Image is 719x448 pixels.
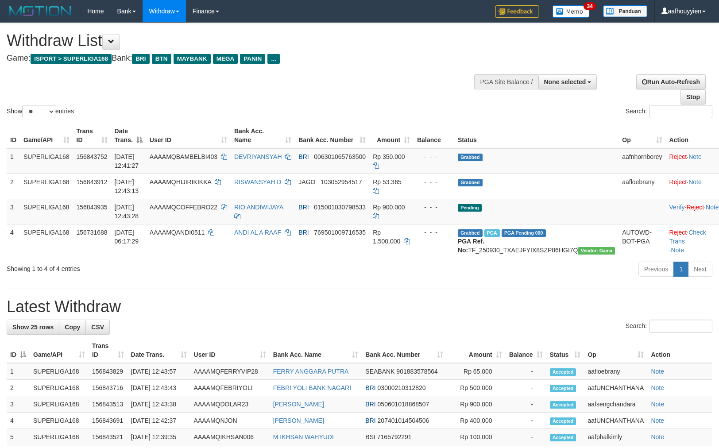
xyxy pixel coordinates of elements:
[396,368,437,375] span: Copy 901883578564 to clipboard
[414,123,454,148] th: Balance
[618,148,665,174] td: aafnhornborey
[190,363,270,380] td: AAAAMQFERRYVIP28
[546,338,584,363] th: Status: activate to sort column ascending
[673,262,688,277] a: 1
[447,338,506,363] th: Amount: activate to sort column ascending
[73,123,111,148] th: Trans ID: activate to sort column ascending
[7,105,74,118] label: Show entries
[458,179,483,186] span: Grabbed
[647,338,712,363] th: Action
[584,363,647,380] td: aafloebrany
[669,204,685,211] a: Verify
[680,89,706,104] a: Stop
[89,429,128,445] td: 156843521
[128,338,190,363] th: Date Trans.: activate to sort column ascending
[267,54,279,64] span: ...
[115,229,139,245] span: [DATE] 06:17:29
[651,401,664,408] a: Note
[314,153,366,160] span: Copy 006301065763500 to clipboard
[651,368,664,375] a: Note
[7,224,20,258] td: 4
[378,384,426,391] span: Copy 03000210312820 to clipboard
[85,320,110,335] a: CSV
[626,320,712,333] label: Search:
[706,204,719,211] a: Note
[111,123,146,148] th: Date Trans.: activate to sort column descending
[91,324,104,331] span: CSV
[128,429,190,445] td: [DATE] 12:39:35
[234,229,281,236] a: ANDI AL A RAAF
[669,153,687,160] a: Reject
[506,429,546,445] td: -
[447,380,506,396] td: Rp 500,000
[544,78,586,85] span: None selected
[314,204,366,211] span: Copy 015001030798533 to clipboard
[298,153,309,160] span: BRI
[7,429,30,445] td: 5
[553,5,590,18] img: Button%20Memo.svg
[626,105,712,118] label: Search:
[30,363,89,380] td: SUPERLIGA168
[7,320,59,335] a: Show 25 rows
[190,396,270,413] td: AAAAMQDOLAR23
[115,153,139,169] span: [DATE] 12:41:27
[506,413,546,429] td: -
[115,204,139,220] span: [DATE] 12:43:28
[128,363,190,380] td: [DATE] 12:43:57
[77,229,108,236] span: 156731688
[458,154,483,161] span: Grabbed
[146,123,231,148] th: User ID: activate to sort column ascending
[150,178,211,185] span: AAAAMQHIJIRIKIKKA
[270,338,362,363] th: Bank Acc. Name: activate to sort column ascending
[132,54,149,64] span: BRI
[447,413,506,429] td: Rp 400,000
[7,54,471,63] h4: Game: Bank:
[190,338,270,363] th: User ID: activate to sort column ascending
[584,396,647,413] td: aafsengchandara
[20,148,73,174] td: SUPERLIGA168
[150,204,217,211] span: AAAAMQCOFFEBRO22
[373,178,402,185] span: Rp 53.365
[20,199,73,224] td: SUPERLIGA168
[174,54,211,64] span: MAYBANK
[7,148,20,174] td: 1
[89,396,128,413] td: 156843513
[458,204,482,212] span: Pending
[618,174,665,199] td: aafloebrany
[152,54,171,64] span: BTN
[651,433,664,440] a: Note
[578,247,615,255] span: Vendor URL: https://trx31.1velocity.biz
[234,178,282,185] a: RISWANSYAH D
[7,199,20,224] td: 3
[59,320,86,335] a: Copy
[20,174,73,199] td: SUPERLIGA168
[365,384,375,391] span: BRI
[417,152,451,161] div: - - -
[128,396,190,413] td: [DATE] 12:43:38
[669,229,687,236] a: Reject
[417,203,451,212] div: - - -
[7,261,293,273] div: Showing 1 to 4 of 4 entries
[550,417,576,425] span: Accepted
[89,363,128,380] td: 156843829
[458,238,484,254] b: PGA Ref. No:
[30,396,89,413] td: SUPERLIGA168
[65,324,80,331] span: Copy
[584,380,647,396] td: aafUNCHANTHANA
[30,380,89,396] td: SUPERLIGA168
[240,54,265,64] span: PANIN
[369,123,414,148] th: Amount: activate to sort column ascending
[89,380,128,396] td: 156843716
[190,380,270,396] td: AAAAMQFEBRIYOLI
[373,153,405,160] span: Rp 350.000
[128,380,190,396] td: [DATE] 12:43:43
[190,413,270,429] td: AAAAMQNJON
[669,178,687,185] a: Reject
[538,74,597,89] button: None selected
[89,338,128,363] th: Trans ID: activate to sort column ascending
[20,123,73,148] th: Game/API: activate to sort column ascending
[502,229,546,237] span: PGA Pending
[506,380,546,396] td: -
[651,384,664,391] a: Note
[550,385,576,392] span: Accepted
